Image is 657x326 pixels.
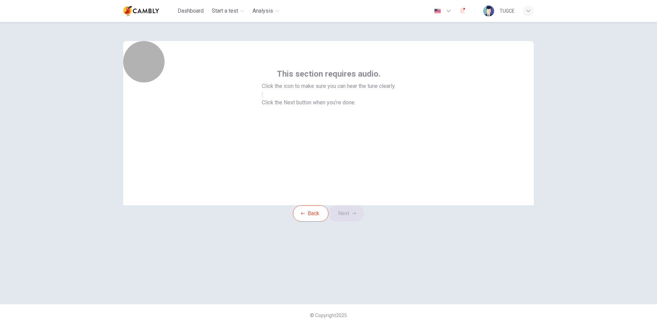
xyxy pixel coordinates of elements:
[123,4,175,18] a: Cambly logo
[500,7,515,15] div: TUGCE
[175,5,206,17] button: Dashboard
[433,9,442,14] img: en
[293,205,328,222] button: Back
[209,5,247,17] button: Start a test
[253,7,273,15] span: Analysis
[178,7,204,15] span: Dashboard
[262,99,356,106] span: Click the Next button when you’re done.
[250,5,282,17] button: Analysis
[212,7,238,15] span: Start a test
[262,82,396,90] span: Click the icon to make sure you can hear the tune clearly.
[483,5,494,16] img: Profile picture
[277,68,381,79] span: This section requires audio.
[123,4,159,18] img: Cambly logo
[310,313,347,318] span: © Copyright 2025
